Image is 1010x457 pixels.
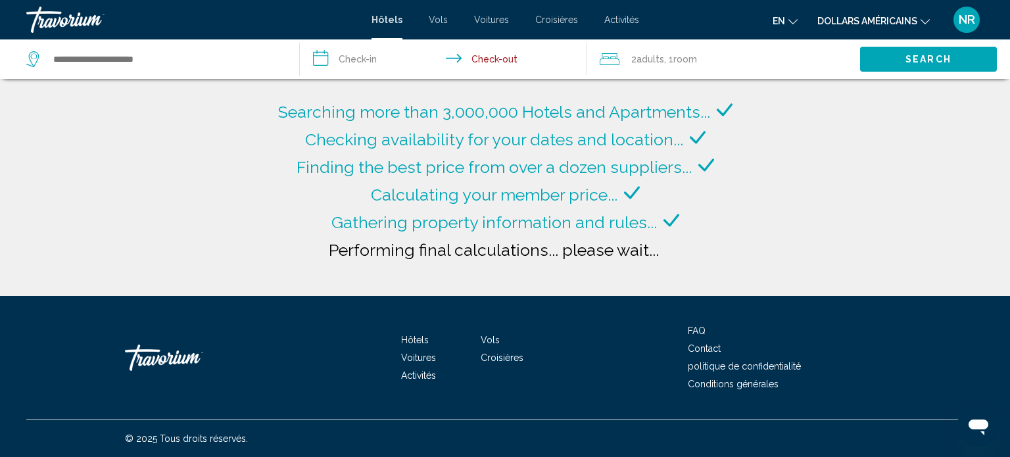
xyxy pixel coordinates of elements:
[905,55,951,65] span: Search
[429,14,448,25] a: Vols
[125,433,248,444] font: © 2025 Tous droits réservés.
[773,16,785,26] font: en
[481,335,500,345] a: Vols
[604,14,639,25] a: Activités
[297,157,692,177] span: Finding the best price from over a dozen suppliers...
[773,11,798,30] button: Changer de langue
[688,379,779,389] a: Conditions générales
[957,404,999,446] iframe: Bouton de lancement de la fenêtre de messagerie
[125,338,256,377] a: Travorium
[372,14,402,25] a: Hôtels
[688,361,801,372] a: politique de confidentialité
[817,11,930,30] button: Changer de devise
[950,6,984,34] button: Menu utilisateur
[331,212,657,232] span: Gathering property information and rules...
[300,39,587,79] button: Check in and out dates
[26,7,358,33] a: Travorium
[329,240,659,260] span: Performing final calculations... please wait...
[401,370,436,381] a: Activités
[817,16,917,26] font: dollars américains
[401,352,436,363] a: Voitures
[481,352,523,363] a: Croisières
[631,50,664,68] span: 2
[860,47,997,71] button: Search
[673,54,697,64] span: Room
[474,14,509,25] a: Voitures
[401,335,429,345] a: Hôtels
[688,343,721,354] a: Contact
[587,39,860,79] button: Travelers: 2 adults, 0 children
[535,14,578,25] a: Croisières
[278,102,710,122] span: Searching more than 3,000,000 Hotels and Apartments...
[664,50,697,68] span: , 1
[371,185,617,204] span: Calculating your member price...
[688,325,706,336] a: FAQ
[959,12,975,26] font: NR
[305,130,683,149] span: Checking availability for your dates and location...
[637,54,664,64] span: Adults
